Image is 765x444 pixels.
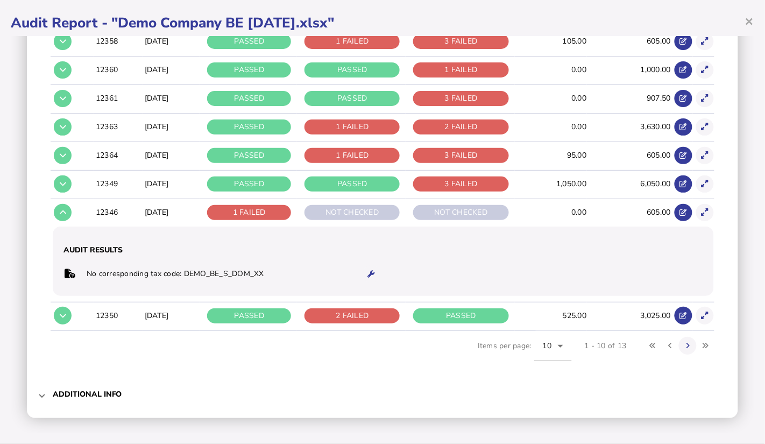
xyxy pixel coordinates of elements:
button: Details [54,90,72,108]
button: Details [54,118,72,136]
td: 12363 [94,113,143,140]
div: 1 FAILED [207,205,291,220]
div: PASSED [413,308,508,323]
div: 2 FAILED [413,119,508,135]
div: 605.00 [589,150,671,161]
div: 605.00 [589,36,671,47]
td: [DATE] [143,199,200,226]
button: Show transaction detail [696,147,714,165]
button: Open in advisor [675,61,692,79]
td: 12364 [94,142,143,169]
td: [DATE] [143,113,200,140]
td: [DATE] [143,84,200,112]
td: [DATE] [143,302,200,329]
td: 12346 [94,199,143,226]
div: 0.00 [517,65,587,75]
button: Show transaction detail [696,118,714,136]
td: No corresponding tax code: DEMO_BE_S_DOM_XX [86,263,353,285]
mat-form-field: Change page size [534,331,572,373]
div: 6,050.00 [589,179,671,189]
button: Open in advisor [675,175,692,193]
div: 3 FAILED [413,34,508,49]
h3: Audit Results [63,245,381,256]
span: × [745,11,754,31]
div: 0.00 [517,122,587,132]
mat-expansion-panel-header: Additional info [38,382,727,407]
div: PASSED [207,308,291,323]
div: PASSED [304,177,400,192]
td: [DATE] [143,27,200,55]
button: Open in advisor [675,204,692,222]
td: 12360 [94,56,143,83]
span: 10 [543,341,552,351]
div: NOT CHECKED [304,205,400,220]
div: 2 FAILED [304,308,400,323]
div: 1 FAILED [304,119,400,135]
td: 12358 [94,27,143,55]
td: [DATE] [143,142,200,169]
div: 3,025.00 [589,311,671,321]
div: 907.50 [589,93,671,104]
button: Show transaction detail [696,204,714,222]
div: 525.00 [517,311,587,321]
div: 3 FAILED [413,177,508,192]
h1: Audit Report - "Demo Company BE [DATE].xlsx" [11,13,754,32]
button: Show transaction detail [696,61,714,79]
div: 0.00 [517,93,587,104]
button: Show transaction detail [696,90,714,108]
div: 3,630.00 [589,122,671,132]
div: 3 FAILED [413,91,508,106]
div: 605.00 [589,207,671,218]
button: Open in advisor [675,90,692,108]
div: 95.00 [517,150,587,161]
div: PASSED [207,34,291,49]
div: 0.00 [517,207,587,218]
div: PASSED [207,177,291,192]
div: PASSED [207,91,291,106]
button: Open in advisor [675,147,692,165]
div: 1,000.00 [589,65,671,75]
button: Open in advisor [675,33,692,51]
button: Details [54,61,72,79]
div: PASSED [207,148,291,163]
div: PASSED [207,62,291,77]
button: Open in advisor [675,307,692,325]
button: Show transaction detail [696,33,714,51]
div: NOT CHECKED [413,205,508,220]
div: Items per page: [478,331,572,373]
button: Previous page [662,337,679,355]
button: Last page [697,337,714,355]
button: Details [54,204,72,222]
button: Details [54,307,72,325]
div: 3 FAILED [413,148,508,163]
td: [DATE] [143,170,200,198]
div: PASSED [304,91,400,106]
td: 12361 [94,84,143,112]
button: Open in advisor [675,118,692,136]
div: 1 - 10 of 13 [585,341,627,351]
div: 1 FAILED [304,148,400,163]
button: Show transaction detail [696,307,714,325]
td: 12349 [94,170,143,198]
div: 105.00 [517,36,587,47]
div: 1 FAILED [413,62,508,77]
button: Next page [679,337,697,355]
td: [DATE] [143,56,200,83]
button: Details [54,33,72,51]
td: 12350 [94,302,143,329]
button: Show transaction detail [696,175,714,193]
button: Details [54,147,72,165]
button: First page [644,337,662,355]
div: PASSED [304,62,400,77]
div: 1 FAILED [304,34,400,49]
h3: Additional info [53,389,122,399]
div: 1,050.00 [517,179,587,189]
div: PASSED [207,119,291,135]
button: Details [54,175,72,193]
